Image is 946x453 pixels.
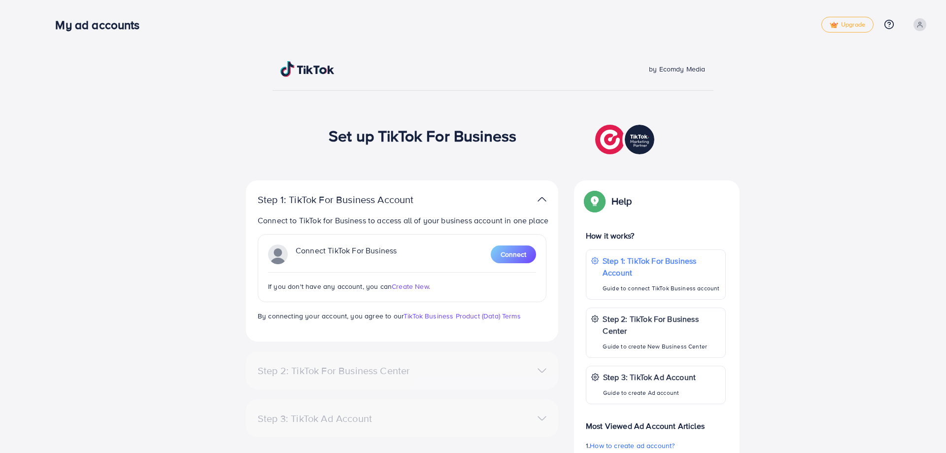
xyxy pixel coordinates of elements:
[595,122,657,157] img: TikTok partner
[603,341,720,352] p: Guide to create New Business Center
[603,313,720,337] p: Step 2: TikTok For Business Center
[538,192,546,207] img: TikTok partner
[603,282,720,294] p: Guide to connect TikTok Business account
[55,18,147,32] h3: My ad accounts
[280,61,335,77] img: TikTok
[830,21,865,29] span: Upgrade
[586,440,726,452] p: 1.
[830,22,838,29] img: tick
[611,195,632,207] p: Help
[821,17,874,33] a: tickUpgrade
[586,412,726,432] p: Most Viewed Ad Account Articles
[590,441,675,451] span: How to create ad account?
[603,387,696,399] p: Guide to create Ad account
[586,192,604,210] img: Popup guide
[649,64,705,74] span: by Ecomdy Media
[258,194,445,206] p: Step 1: TikTok For Business Account
[603,255,720,279] p: Step 1: TikTok For Business Account
[603,371,696,383] p: Step 3: TikTok Ad Account
[586,230,726,242] p: How it works?
[329,126,516,145] h1: Set up TikTok For Business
